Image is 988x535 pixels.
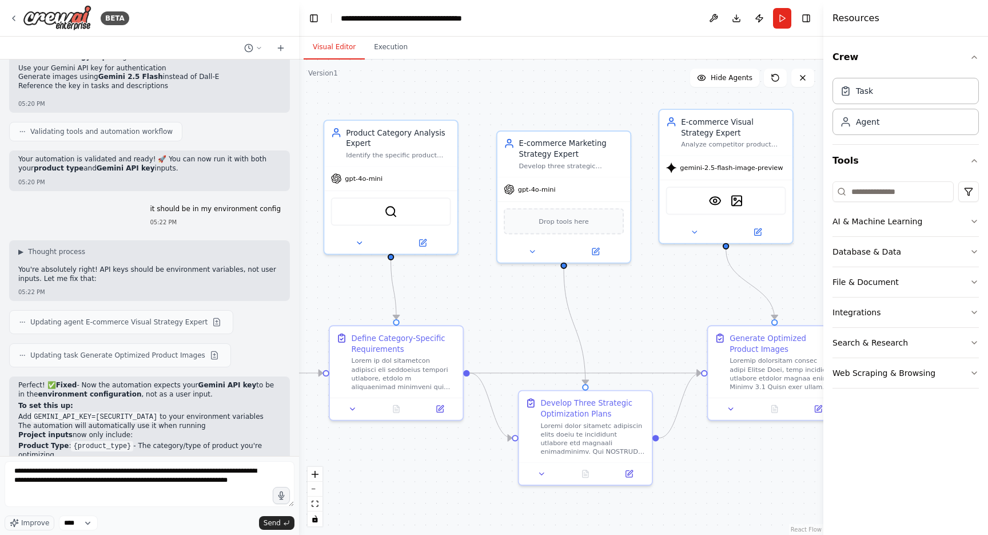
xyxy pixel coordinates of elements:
[659,367,701,443] g: Edge from 0672786f-3f79-4e20-accf-eeda4ab65df4 to 1b1fa745-dec5-46aa-9a8f-650727b8e331
[832,328,979,358] button: Search & Research
[259,516,294,530] button: Send
[198,381,257,389] strong: Gemini API key
[38,390,141,398] strong: environment configuration
[341,13,469,24] nav: breadcrumb
[101,11,129,25] div: BETA
[21,518,49,528] span: Improve
[832,276,899,288] div: File & Document
[518,185,556,193] span: gpt-4o-mini
[18,247,85,256] button: ▶Thought process
[30,318,208,327] span: Updating agent E-commerce Visual Strategy Expert
[832,307,881,318] div: Integrations
[832,145,979,177] button: Tools
[18,422,281,431] li: The automation will automatically use it when running
[30,127,173,136] span: Validating tools and automation workflow
[730,195,743,208] img: DallETool
[856,85,873,97] div: Task
[308,467,322,482] button: zoom in
[832,237,979,267] button: Database & Data
[540,398,645,419] div: Develop Three Strategic Optimization Plans
[707,325,842,421] div: Generate Optimized Product ImagesLoremip dolorsitam consec adipi Elitse Doei, temp incididu utlab...
[18,64,281,73] li: Use your Gemini API key for authentication
[832,367,935,379] div: Web Scraping & Browsing
[373,402,419,415] button: No output available
[518,390,653,486] div: Develop Three Strategic Optimization PlansLoremi dolor sitametc adipiscin elits doeiu te incididu...
[18,381,281,399] p: Perfect! ✅ - Now the automation expects your to be in the , not as a user input.
[832,337,908,348] div: Search & Research
[150,205,281,214] p: it should be in my environment config
[832,358,979,388] button: Web Scraping & Browsing
[308,467,322,526] div: React Flow controls
[470,367,512,443] g: Edge from f6e5355e-347c-4029-8027-685e5c52ec3f to 0672786f-3f79-4e20-accf-eeda4ab65df4
[798,10,814,26] button: Hide right sidebar
[18,413,281,422] li: Add to your environment variables
[31,412,160,422] code: GEMINI_API_KEY=[SECURITY_DATA]
[611,467,648,481] button: Open in side panel
[519,162,624,171] div: Develop three strategic improvement plans (conservative, differentiation, and innovative) based o...
[346,151,451,160] div: Identify the specific product category for {product_type} and establish the category-specific req...
[18,178,281,187] div: 05:20 PM
[346,127,451,149] div: Product Category Analysis Expert
[563,467,608,481] button: No output available
[799,402,836,415] button: Open in side panel
[681,140,786,149] div: Analyze competitor product images and generate superior visual content using AI. Use Vision Tool ...
[308,512,322,526] button: toggle interactivity
[23,5,91,31] img: Logo
[18,442,281,460] li: : - The category/type of product you're optimizing
[565,245,626,258] button: Open in side panel
[308,497,322,512] button: fit view
[730,356,834,391] div: Loremip dolorsitam consec adipi Elitse Doei, temp incididu utlabore etdolor magnaa enima Minimv 3...
[832,246,901,257] div: Database & Data
[421,402,459,415] button: Open in side panel
[18,247,23,256] span: ▶
[18,100,281,108] div: 05:20 PM
[18,82,281,91] li: Reference the key in tasks and descriptions
[559,269,591,384] g: Edge from 462d855f-87ec-4e03-b594-6c59438ad316 to 0672786f-3f79-4e20-accf-eeda4ab65df4
[18,431,73,439] strong: Project inputs
[18,442,69,450] strong: Product Type
[345,175,383,183] span: gpt-4o-mini
[519,138,624,160] div: E-commerce Marketing Strategy Expert
[832,216,922,227] div: AI & Machine Learning
[71,441,133,451] code: {product_type}
[352,356,456,391] div: Lorem ip dol sitametcon adipisci eli seddoeius tempori utlabore, etdolo m aliquaenimad minimveni ...
[18,73,281,82] li: Generate images using instead of Dall-E
[352,333,456,355] div: Define Category-Specific Requirements
[384,205,397,218] img: SerplyWebSearchTool
[690,69,759,87] button: Hide Agents
[540,422,645,456] div: Loremi dolor sitametc adipiscin elits doeiu te incididunt utlabore etd magnaali enimadminimv. Qui...
[752,402,798,415] button: No output available
[34,164,83,172] strong: product type
[658,109,793,244] div: E-commerce Visual Strategy ExpertAnalyze competitor product images and generate superior visual c...
[273,487,290,504] button: Click to speak your automation idea
[272,41,290,55] button: Start a new chat
[832,177,979,398] div: Tools
[392,236,453,249] button: Open in side panel
[18,288,281,296] div: 05:22 PM
[832,267,979,297] button: File & Document
[306,10,322,26] button: Hide left sidebar
[56,381,77,389] strong: Fixed
[304,35,365,60] button: Visual Editor
[98,73,163,81] strong: Gemini 2.5 Flash
[681,116,786,138] div: E-commerce Visual Strategy Expert
[832,207,979,236] button: AI & Machine Learning
[18,155,281,173] p: Your automation is validated and ready! 🚀 You can now run it with both your and inputs.
[711,73,752,82] span: Hide Agents
[496,130,631,264] div: E-commerce Marketing Strategy ExpertDevelop three strategic improvement plans (conservative, diff...
[832,11,879,25] h4: Resources
[18,402,73,410] strong: To set this up:
[385,260,401,319] g: Edge from 4ce08ad8-e5c5-4d47-a209-9e595961a1ab to f6e5355e-347c-4029-8027-685e5c52ec3f
[708,195,722,208] img: VisionTool
[30,351,205,360] span: Updating task Generate Optimized Product Images
[97,164,155,172] strong: Gemini API key
[240,41,267,55] button: Switch to previous chat
[727,225,788,239] button: Open in side panel
[832,73,979,144] div: Crew
[730,333,834,355] div: Generate Optimized Product Images
[308,69,338,78] div: Version 1
[365,35,417,60] button: Execution
[323,120,458,255] div: Product Category Analysis ExpertIdentify the specific product category for {product_type} and est...
[680,164,783,172] span: gemini-2.5-flash-image-preview
[856,116,879,128] div: Agent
